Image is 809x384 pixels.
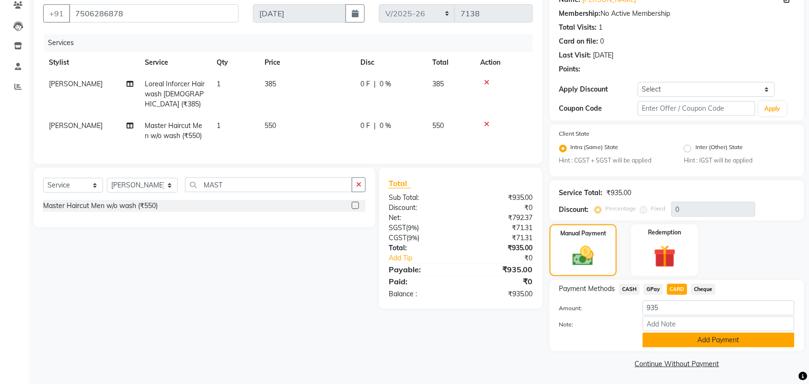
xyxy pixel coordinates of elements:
input: Amount [643,301,795,315]
img: _gift.svg [647,243,683,270]
div: ₹71.31 [461,223,540,233]
label: Amount: [552,304,636,313]
div: Points: [559,64,581,74]
span: Master Haircut Men w/o wash (₹550) [145,121,202,140]
span: Total [389,178,411,188]
span: [PERSON_NAME] [49,80,103,88]
div: Balance : [381,289,461,299]
th: Total [427,52,474,73]
div: [DATE] [593,50,614,60]
input: Search or Scan [185,177,352,192]
button: Apply [759,102,786,116]
label: Intra (Same) State [571,143,619,154]
a: Continue Without Payment [552,359,802,369]
span: 385 [432,80,444,88]
div: ₹935.00 [607,188,632,198]
label: Manual Payment [560,229,606,238]
div: Total: [381,243,461,253]
th: Action [474,52,533,73]
div: Net: [381,213,461,223]
div: No Active Membership [559,9,795,19]
label: Fixed [651,204,666,213]
span: CGST [389,233,406,242]
div: ₹935.00 [461,289,540,299]
span: CASH [619,284,640,295]
span: 0 F [360,121,370,131]
span: 0 % [380,121,391,131]
div: 1 [599,23,603,33]
div: ( ) [381,223,461,233]
span: 0 % [380,79,391,89]
th: Disc [355,52,427,73]
div: ₹935.00 [461,193,540,203]
a: Add Tip [381,253,474,263]
div: Master Haircut Men w/o wash (₹550) [43,201,158,211]
span: GPay [644,284,663,295]
div: 0 [601,36,604,47]
th: Service [139,52,211,73]
div: Total Visits: [559,23,597,33]
div: ₹935.00 [461,264,540,275]
div: Discount: [381,203,461,213]
div: ₹0 [461,203,540,213]
span: 9% [408,234,417,242]
div: ₹71.31 [461,233,540,243]
div: ₹0 [461,276,540,287]
div: ( ) [381,233,461,243]
span: [PERSON_NAME] [49,121,103,130]
button: Add Payment [643,333,795,348]
div: Last Visit: [559,50,591,60]
span: 9% [408,224,417,232]
span: | [374,121,376,131]
div: ₹792.37 [461,213,540,223]
th: Price [259,52,355,73]
div: Services [44,34,540,52]
div: Apply Discount [559,84,638,94]
input: Add Note [643,316,795,331]
div: ₹0 [474,253,540,263]
small: Hint : IGST will be applied [684,156,794,165]
input: Search by Name/Mobile/Email/Code [69,4,239,23]
span: SGST [389,223,406,232]
th: Qty [211,52,259,73]
label: Percentage [606,204,636,213]
span: 0 F [360,79,370,89]
div: Membership: [559,9,601,19]
span: Cheque [691,284,716,295]
span: 550 [265,121,276,130]
div: Discount: [559,205,589,215]
label: Note: [552,320,636,329]
label: Client State [559,129,590,138]
div: Paid: [381,276,461,287]
div: Payable: [381,264,461,275]
button: +91 [43,4,70,23]
div: Sub Total: [381,193,461,203]
label: Inter (Other) State [695,143,743,154]
span: 385 [265,80,276,88]
label: Redemption [648,228,682,237]
div: Coupon Code [559,104,638,114]
img: _cash.svg [566,244,601,268]
small: Hint : CGST + SGST will be applied [559,156,670,165]
div: Card on file: [559,36,599,47]
th: Stylist [43,52,139,73]
input: Enter Offer / Coupon Code [638,101,755,116]
span: Loreal Inforcer Hair wash [DEMOGRAPHIC_DATA] (₹385) [145,80,205,108]
div: Service Total: [559,188,603,198]
span: | [374,79,376,89]
span: 1 [217,121,220,130]
span: 550 [432,121,444,130]
span: 1 [217,80,220,88]
div: ₹935.00 [461,243,540,253]
span: CARD [667,284,688,295]
span: Payment Methods [559,284,615,294]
